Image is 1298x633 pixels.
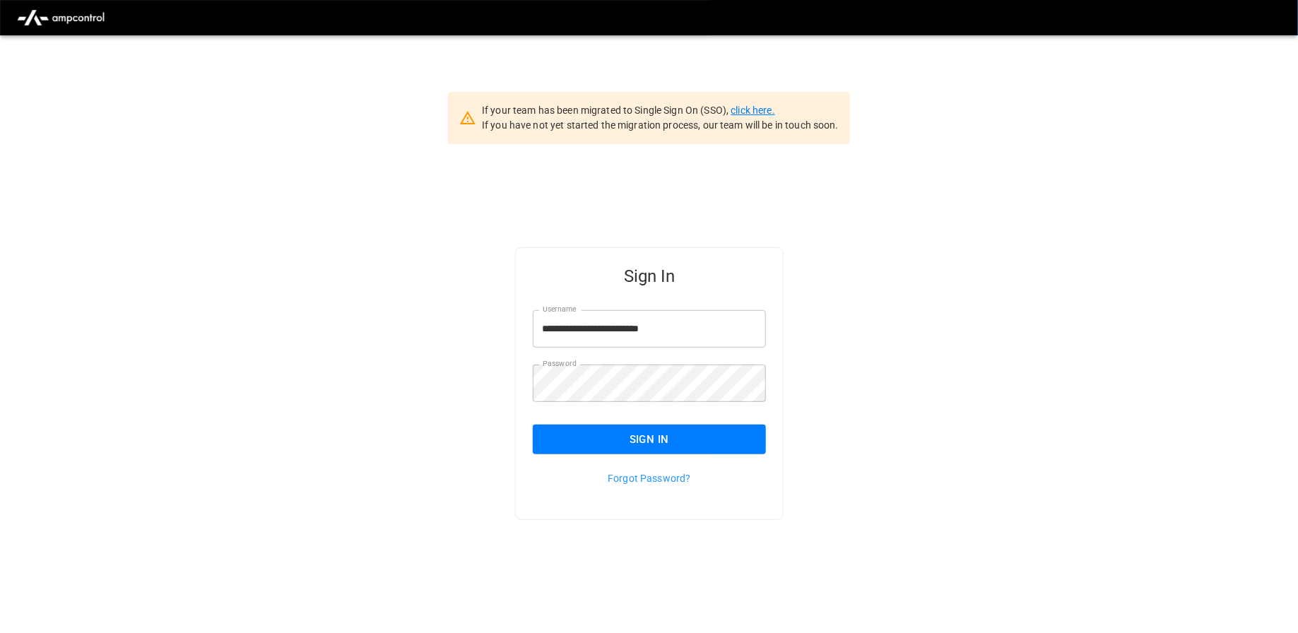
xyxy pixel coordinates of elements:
h5: Sign In [533,265,767,288]
img: ampcontrol.io logo [11,4,110,31]
p: Forgot Password? [533,471,767,485]
button: Sign In [533,425,767,454]
label: Password [543,358,577,369]
span: If your team has been migrated to Single Sign On (SSO), [482,105,731,116]
a: click here. [731,105,774,116]
span: If you have not yet started the migration process, our team will be in touch soon. [482,119,839,131]
label: Username [543,304,577,315]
